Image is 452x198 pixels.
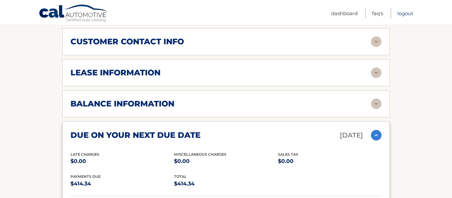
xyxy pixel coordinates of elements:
[70,68,160,78] h2: lease information
[70,130,201,140] h2: due on your next due date
[371,36,382,47] img: accordion-rest.svg
[278,157,382,166] p: $0.00
[371,67,382,78] img: accordion-rest.svg
[371,99,382,109] img: accordion-rest.svg
[70,179,174,188] p: $414.34
[331,8,358,19] a: Dashboard
[70,37,184,47] h2: customer contact info
[397,8,413,19] a: Logout
[174,179,278,188] p: $414.34
[39,4,108,23] a: Cal Automotive
[174,152,226,157] span: Miscellaneous Charges
[372,8,383,19] a: FAQ's
[70,152,99,157] span: Late Charges
[70,157,174,166] p: $0.00
[174,157,278,166] p: $0.00
[70,174,101,179] span: Payments Due
[278,152,298,157] span: Sales Tax
[174,174,187,179] span: total
[371,130,382,140] img: accordion-active.svg
[70,99,174,109] h2: balance information
[340,130,363,141] p: [DATE]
